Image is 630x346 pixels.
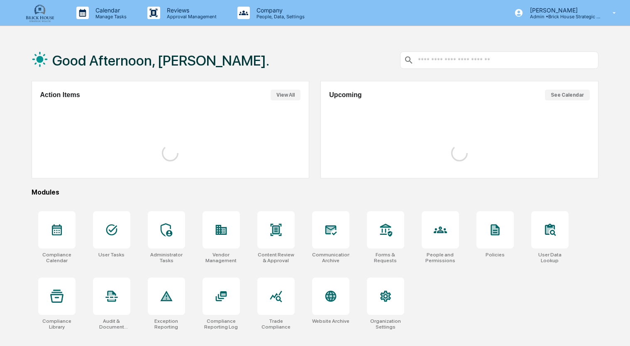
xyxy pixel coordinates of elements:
[312,252,349,263] div: Communications Archive
[40,91,80,99] h2: Action Items
[203,252,240,263] div: Vendor Management
[89,7,131,14] p: Calendar
[98,252,125,258] div: User Tasks
[523,14,601,19] p: Admin • Brick House Strategic Wealth
[148,252,185,263] div: Administrator Tasks
[250,14,309,19] p: People, Data, Settings
[422,252,459,263] div: People and Permissions
[367,252,404,263] div: Forms & Requests
[160,7,221,14] p: Reviews
[32,188,598,196] div: Modules
[38,318,76,330] div: Compliance Library
[486,252,505,258] div: Policies
[93,318,130,330] div: Audit & Document Logs
[257,252,295,263] div: Content Review & Approval
[329,91,361,99] h2: Upcoming
[271,90,300,100] button: View All
[523,7,601,14] p: [PERSON_NAME]
[312,318,349,324] div: Website Archive
[545,90,590,100] button: See Calendar
[531,252,569,263] div: User Data Lookup
[38,252,76,263] div: Compliance Calendar
[160,14,221,19] p: Approval Management
[20,3,60,22] img: logo
[148,318,185,330] div: Exception Reporting
[257,318,295,330] div: Trade Compliance
[367,318,404,330] div: Organization Settings
[203,318,240,330] div: Compliance Reporting Log
[89,14,131,19] p: Manage Tasks
[250,7,309,14] p: Company
[52,52,269,69] h1: Good Afternoon, [PERSON_NAME].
